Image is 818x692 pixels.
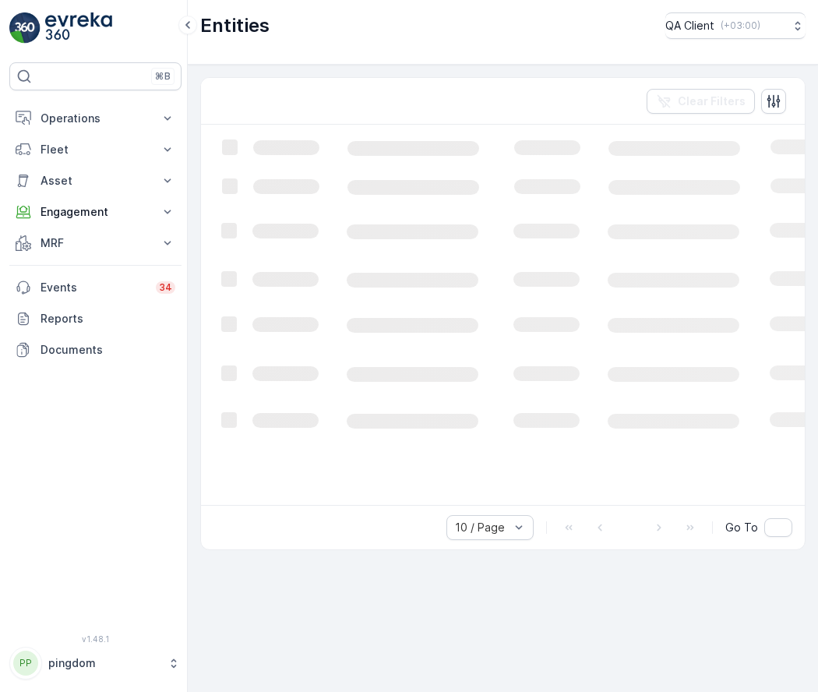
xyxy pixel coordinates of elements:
p: Engagement [41,204,150,220]
img: logo_light-DOdMpM7g.png [45,12,112,44]
div: PP [13,651,38,676]
p: Documents [41,342,175,358]
button: Engagement [9,196,182,228]
p: ⌘B [155,70,171,83]
button: Fleet [9,134,182,165]
p: Entities [200,13,270,38]
p: pingdom [48,655,160,671]
p: MRF [41,235,150,251]
button: Operations [9,103,182,134]
p: Asset [41,173,150,189]
p: Operations [41,111,150,126]
p: Events [41,280,146,295]
button: Clear Filters [647,89,755,114]
a: Reports [9,303,182,334]
button: Asset [9,165,182,196]
span: Go To [725,520,758,535]
p: ( +03:00 ) [721,19,760,32]
a: Documents [9,334,182,365]
p: QA Client [665,18,714,34]
p: Reports [41,311,175,327]
button: MRF [9,228,182,259]
p: 34 [159,281,172,294]
a: Events34 [9,272,182,303]
p: Fleet [41,142,150,157]
button: PPpingdom [9,647,182,680]
p: Clear Filters [678,94,746,109]
button: QA Client(+03:00) [665,12,806,39]
img: logo [9,12,41,44]
span: v 1.48.1 [9,634,182,644]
